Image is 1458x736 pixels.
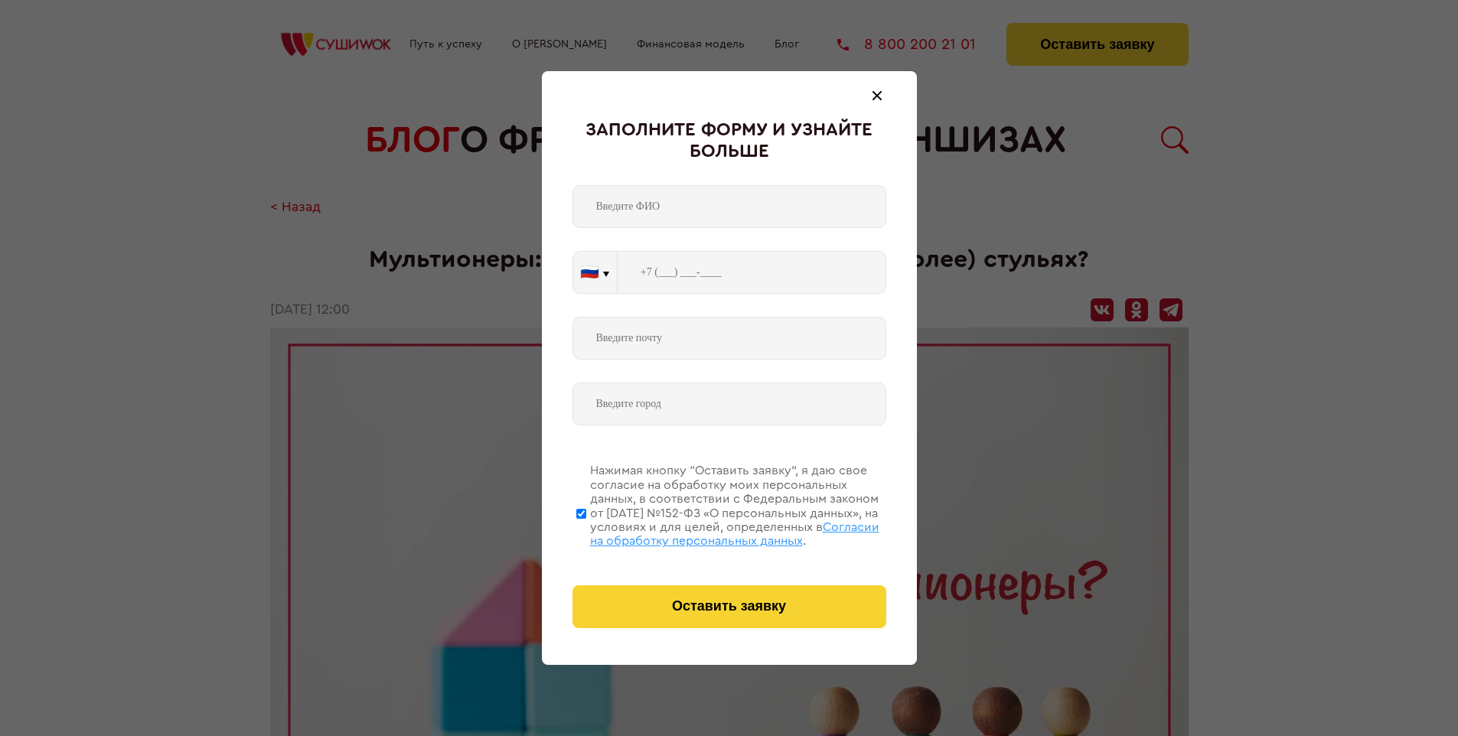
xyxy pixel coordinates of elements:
[572,120,886,162] div: Заполните форму и узнайте больше
[618,251,886,294] input: +7 (___) ___-____
[572,383,886,425] input: Введите город
[590,521,879,547] span: Согласии на обработку персональных данных
[590,464,886,548] div: Нажимая кнопку “Оставить заявку”, я даю свое согласие на обработку моих персональных данных, в со...
[573,252,617,293] button: 🇷🇺
[572,585,886,628] button: Оставить заявку
[572,185,886,228] input: Введите ФИО
[572,317,886,360] input: Введите почту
